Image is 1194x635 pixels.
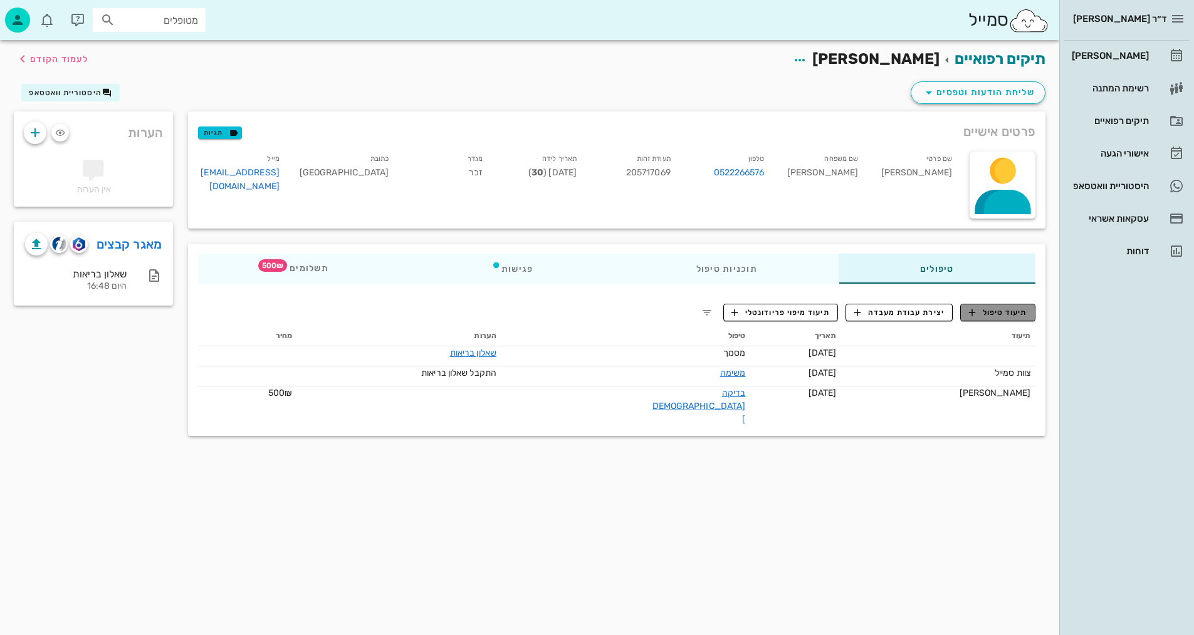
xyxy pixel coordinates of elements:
span: תג [258,259,287,272]
th: טיפול [501,326,750,346]
button: לעמוד הקודם [15,48,88,70]
div: רשימת המתנה [1069,83,1149,93]
div: היום 16:48 [25,281,127,292]
span: מסמך [723,348,745,358]
button: תגיות [198,126,242,139]
small: כתובת [370,155,389,163]
small: תעודת זהות [637,155,671,163]
span: יצירת עבודת מעבדה [854,307,945,318]
div: תוכניות טיפול [615,254,839,284]
button: תיעוד מיפוי פריודונטלי [723,304,839,321]
span: [DATE] [809,388,837,398]
span: התקבל שאלון בריאות [421,368,496,378]
div: סמייל [968,7,1049,34]
button: cliniview logo [50,235,68,253]
a: משימה [720,368,746,378]
strong: 30 [532,167,543,178]
th: הערות [297,326,501,346]
span: [PERSON_NAME] [812,50,940,68]
a: מאגר קבצים [97,234,162,254]
small: תאריך לידה [542,155,577,163]
th: תאריך [750,326,841,346]
span: פרטים אישיים [963,121,1035,142]
a: [PERSON_NAME] [1064,41,1189,71]
span: אין הערות [76,184,111,195]
span: תג [37,10,45,18]
a: רשימת המתנה [1064,73,1189,103]
th: מחיר [198,326,297,346]
span: [DATE] ( ) [528,167,577,178]
a: [EMAIL_ADDRESS][DOMAIN_NAME] [201,167,280,192]
div: זכר [399,149,493,201]
span: תיעוד מיפוי פריודונטלי [731,307,830,318]
span: לעמוד הקודם [30,54,88,65]
a: דוחות [1064,236,1189,266]
th: תיעוד [841,326,1035,346]
span: 500₪ [268,388,292,398]
div: דוחות [1069,246,1149,256]
div: [PERSON_NAME] [846,386,1030,400]
a: היסטוריית וואטסאפ [1064,171,1189,201]
span: 205717069 [626,167,671,178]
img: cliniview logo [52,237,66,251]
a: שאלון בריאות [450,348,496,358]
img: SmileCloud logo [1008,8,1049,33]
a: תיקים רפואיים [955,50,1045,68]
small: שם פרטי [926,155,952,163]
button: היסטוריית וואטסאפ [21,84,120,101]
small: מגדר [468,155,483,163]
button: romexis logo [70,235,88,253]
a: 0522266576 [714,166,765,180]
div: [PERSON_NAME] [775,149,869,201]
button: שליחת הודעות וטפסים [911,81,1045,104]
div: אישורי הגעה [1069,148,1149,158]
a: בדיקה [DEMOGRAPHIC_DATA] [652,388,746,425]
div: תיקים רפואיים [1069,116,1149,126]
a: עסקאות אשראי [1064,204,1189,234]
div: היסטוריית וואטסאפ [1069,181,1149,191]
div: פגישות [410,254,615,284]
span: ד״ר [PERSON_NAME] [1073,13,1166,24]
span: היסטוריית וואטסאפ [29,88,102,97]
span: תגיות [204,127,236,138]
small: טלפון [748,155,765,163]
span: שליחת הודעות וטפסים [921,85,1035,100]
button: יצירת עבודת מעבדה [846,304,953,321]
span: תשלומים [280,264,328,273]
small: מייל [267,155,279,163]
div: טיפולים [839,254,1035,284]
small: שם משפחה [824,155,858,163]
div: הערות [14,111,173,148]
div: עסקאות אשראי [1069,214,1149,224]
a: תיקים רפואיים [1064,106,1189,136]
img: romexis logo [73,237,85,251]
span: [DATE] [809,368,837,378]
a: אישורי הגעה [1064,138,1189,168]
div: שאלון בריאות [25,268,127,280]
span: [DATE] [809,348,837,358]
button: תיעוד טיפול [960,304,1035,321]
div: צוות סמייל [846,366,1030,379]
div: [PERSON_NAME] [1069,51,1149,61]
div: [PERSON_NAME] [868,149,962,201]
span: תיעוד טיפול [969,307,1027,318]
span: [GEOGRAPHIC_DATA] [300,167,389,178]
